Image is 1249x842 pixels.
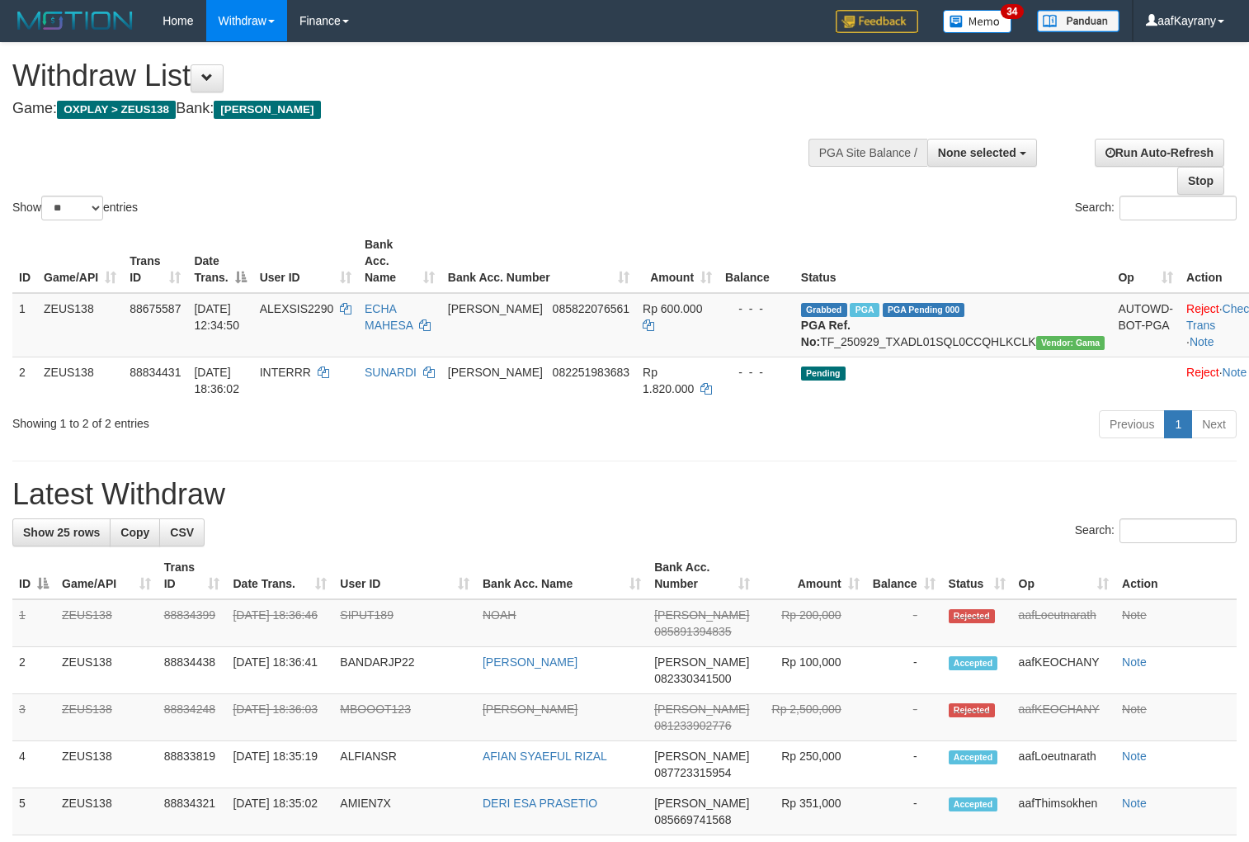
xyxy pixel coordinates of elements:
span: Rejected [949,703,995,717]
th: Action [1115,552,1237,599]
span: Grabbed [801,303,847,317]
img: Feedback.jpg [836,10,918,33]
span: INTERRR [260,366,311,379]
th: Game/API: activate to sort column ascending [55,552,158,599]
th: Balance: activate to sort column ascending [866,552,942,599]
span: [DATE] 18:36:02 [194,366,239,395]
th: Bank Acc. Number: activate to sort column ascending [441,229,636,293]
a: Show 25 rows [12,518,111,546]
label: Search: [1075,518,1237,543]
a: NOAH [483,608,516,622]
h1: Latest Withdraw [12,478,1237,511]
td: Rp 2,500,000 [756,694,866,741]
a: Note [1122,797,1147,810]
td: MBOOOT123 [333,694,476,741]
th: Trans ID: activate to sort column ascending [123,229,187,293]
a: Run Auto-Refresh [1095,139,1224,167]
span: [PERSON_NAME] [654,655,749,669]
span: 88834431 [130,366,181,379]
td: ZEUS138 [55,788,158,835]
h1: Withdraw List [12,59,816,92]
span: PGA Pending [883,303,965,317]
a: Note [1223,366,1247,379]
th: Status: activate to sort column ascending [942,552,1012,599]
td: ALFIANSR [333,741,476,788]
th: Bank Acc. Name: activate to sort column ascending [358,229,441,293]
th: Date Trans.: activate to sort column ascending [226,552,333,599]
td: [DATE] 18:36:41 [226,647,333,694]
span: Copy 082330341500 to clipboard [654,672,731,685]
img: MOTION_logo.png [12,8,138,33]
a: [PERSON_NAME] [483,702,577,716]
a: 1 [1164,410,1192,438]
th: Bank Acc. Number: activate to sort column ascending [648,552,756,599]
span: Accepted [949,797,998,811]
td: 1 [12,293,37,357]
th: Game/API: activate to sort column ascending [37,229,123,293]
a: Note [1122,702,1147,716]
span: Copy [120,526,149,539]
th: User ID: activate to sort column ascending [333,552,476,599]
td: ZEUS138 [55,741,158,788]
a: SUNARDI [365,366,417,379]
span: OXPLAY > ZEUS138 [57,101,176,119]
span: [PERSON_NAME] [214,101,320,119]
span: [DATE] 12:34:50 [194,302,239,332]
button: None selected [927,139,1037,167]
td: ZEUS138 [55,599,158,647]
span: Copy 082251983683 to clipboard [553,366,629,379]
span: Vendor URL: https://trx31.1velocity.biz [1036,336,1105,350]
span: Pending [801,367,846,381]
td: Rp 200,000 [756,599,866,647]
td: - [866,599,942,647]
th: Amount: activate to sort column ascending [636,229,719,293]
span: [PERSON_NAME] [448,302,543,315]
input: Search: [1119,196,1237,220]
td: 2 [12,357,37,404]
b: PGA Ref. No: [801,319,851,348]
th: User ID: activate to sort column ascending [253,229,358,293]
span: ALEXSIS2290 [260,302,334,315]
span: [PERSON_NAME] [448,366,543,379]
th: Status [794,229,1112,293]
span: None selected [938,146,1016,159]
span: Rejected [949,609,995,623]
td: Rp 250,000 [756,741,866,788]
span: CSV [170,526,194,539]
td: aafKEOCHANY [1012,694,1116,741]
a: Stop [1177,167,1224,195]
div: PGA Site Balance / [808,139,927,167]
div: - - - [725,300,788,317]
td: SIPUT189 [333,599,476,647]
img: Button%20Memo.svg [943,10,1012,33]
td: 88834248 [158,694,227,741]
a: Reject [1186,302,1219,315]
td: 88833819 [158,741,227,788]
td: - [866,647,942,694]
label: Search: [1075,196,1237,220]
span: [PERSON_NAME] [654,750,749,763]
td: aafLoeutnarath [1012,599,1116,647]
th: Op: activate to sort column ascending [1012,552,1116,599]
th: Balance [719,229,794,293]
h4: Game: Bank: [12,101,816,117]
span: Rp 600.000 [643,302,702,315]
a: Note [1122,608,1147,622]
label: Show entries [12,196,138,220]
td: Rp 100,000 [756,647,866,694]
a: Copy [110,518,160,546]
th: Bank Acc. Name: activate to sort column ascending [476,552,648,599]
span: Accepted [949,656,998,670]
td: [DATE] 18:36:03 [226,694,333,741]
span: [PERSON_NAME] [654,797,749,810]
td: AMIEN7X [333,788,476,835]
span: [PERSON_NAME] [654,702,749,716]
td: 88834399 [158,599,227,647]
td: 2 [12,647,55,694]
td: ZEUS138 [55,647,158,694]
td: aafThimsokhen [1012,788,1116,835]
td: BANDARJP22 [333,647,476,694]
a: ECHA MAHESA [365,302,412,332]
span: Copy 081233902776 to clipboard [654,719,731,732]
input: Search: [1119,518,1237,543]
